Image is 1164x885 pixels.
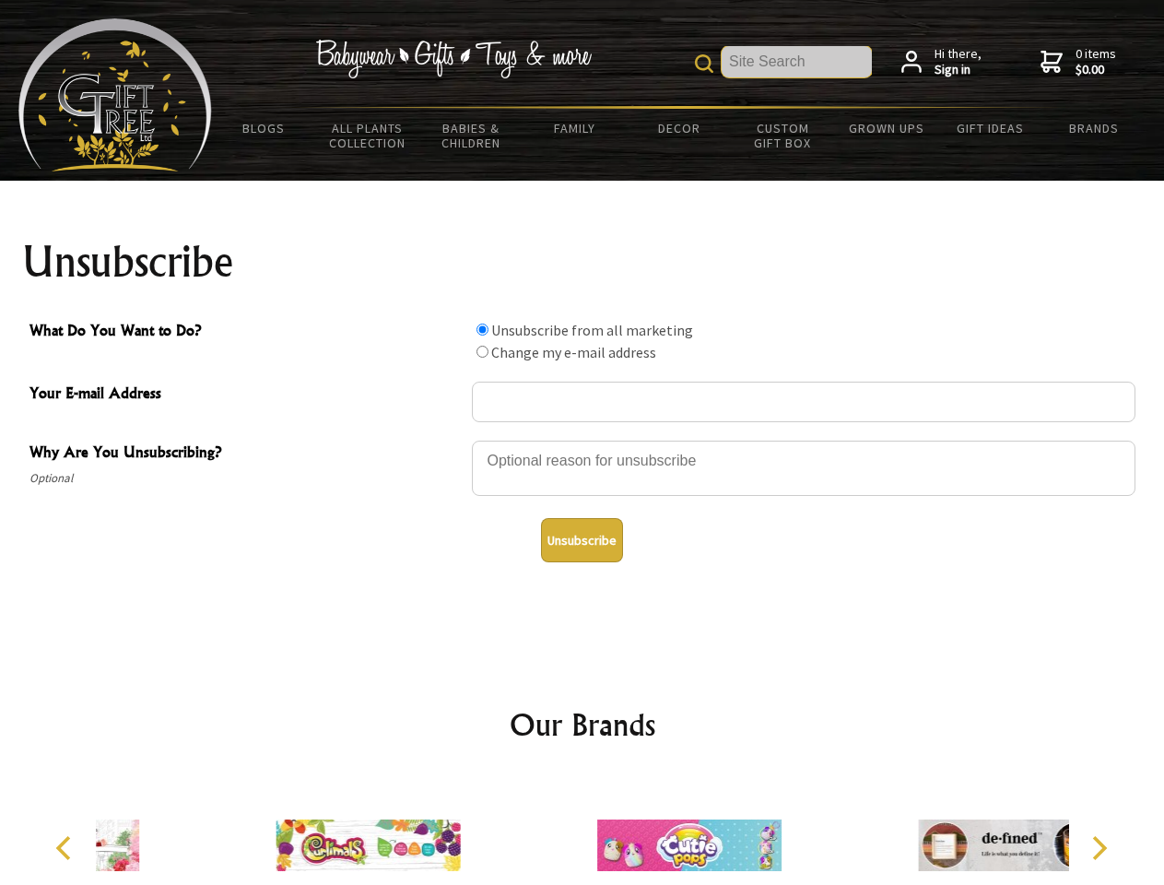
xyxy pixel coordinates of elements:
[29,441,463,467] span: Why Are You Unsubscribing?
[541,518,623,562] button: Unsubscribe
[472,441,1135,496] textarea: Why Are You Unsubscribing?
[834,109,938,147] a: Grown Ups
[18,18,212,171] img: Babyware - Gifts - Toys and more...
[37,702,1128,747] h2: Our Brands
[476,324,488,336] input: What Do You Want to Do?
[46,828,87,868] button: Previous
[523,109,628,147] a: Family
[935,62,982,78] strong: Sign in
[731,109,835,162] a: Custom Gift Box
[315,40,592,78] img: Babywear - Gifts - Toys & more
[901,46,982,78] a: Hi there,Sign in
[722,46,872,77] input: Site Search
[1076,62,1116,78] strong: $0.00
[419,109,523,162] a: Babies & Children
[491,343,656,361] label: Change my e-mail address
[472,382,1135,422] input: Your E-mail Address
[476,346,488,358] input: What Do You Want to Do?
[316,109,420,162] a: All Plants Collection
[29,467,463,490] span: Optional
[22,240,1143,284] h1: Unsubscribe
[627,109,731,147] a: Decor
[1078,828,1119,868] button: Next
[29,382,463,408] span: Your E-mail Address
[212,109,316,147] a: BLOGS
[1076,45,1116,78] span: 0 items
[29,319,463,346] span: What Do You Want to Do?
[938,109,1042,147] a: Gift Ideas
[1041,46,1116,78] a: 0 items$0.00
[935,46,982,78] span: Hi there,
[695,54,713,73] img: product search
[1042,109,1146,147] a: Brands
[491,321,693,339] label: Unsubscribe from all marketing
